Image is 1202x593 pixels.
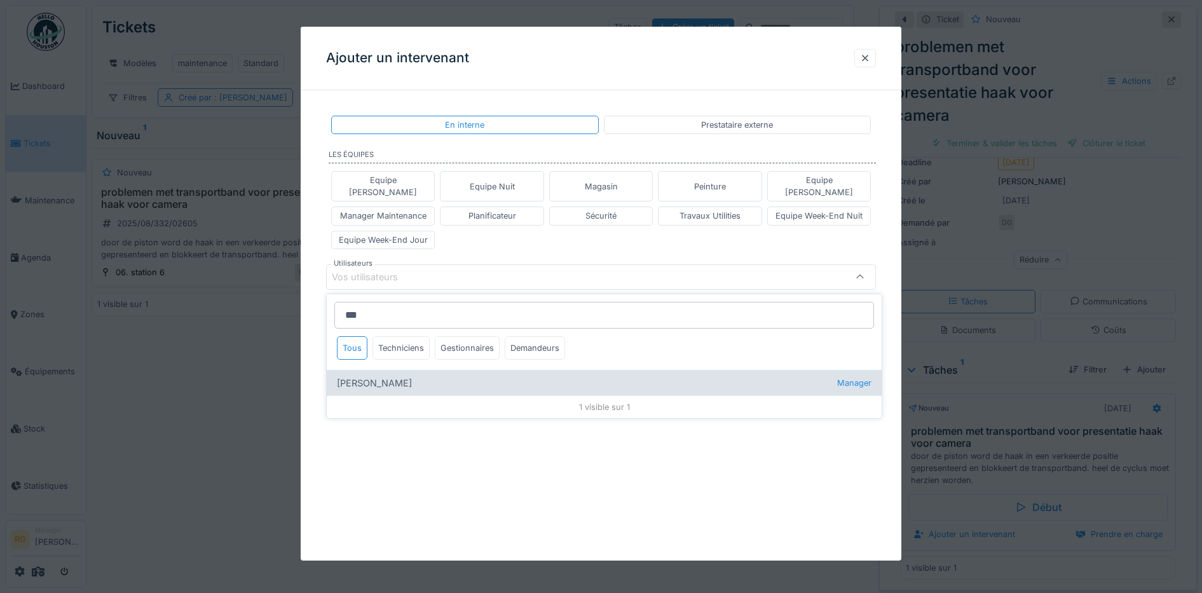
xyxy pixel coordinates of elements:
div: Equipe Week-End Jour [339,234,428,246]
div: Demandeurs [505,336,565,360]
div: 1 visible sur 1 [327,395,882,418]
span: Manager [837,377,871,389]
div: Equipe Week-End Nuit [775,210,863,222]
div: Equipe Nuit [470,181,515,193]
label: Utilisateurs [331,258,375,269]
div: Manager Maintenance [340,210,427,222]
label: Les équipes [329,149,877,163]
div: En interne [445,119,484,131]
div: Prestataire externe [701,119,773,131]
h3: Ajouter un intervenant [326,50,469,66]
div: Vos utilisateurs [332,270,416,284]
div: Magasin [585,181,618,193]
div: Sécurité [585,210,617,222]
div: Equipe [PERSON_NAME] [337,174,430,198]
div: Techniciens [372,336,430,360]
div: Tous [337,336,367,360]
div: [PERSON_NAME] [327,370,882,395]
div: Peinture [694,181,726,193]
div: Equipe [PERSON_NAME] [773,174,866,198]
div: Travaux Utilities [680,210,741,222]
div: Gestionnaires [435,336,500,360]
div: Planificateur [468,210,516,222]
